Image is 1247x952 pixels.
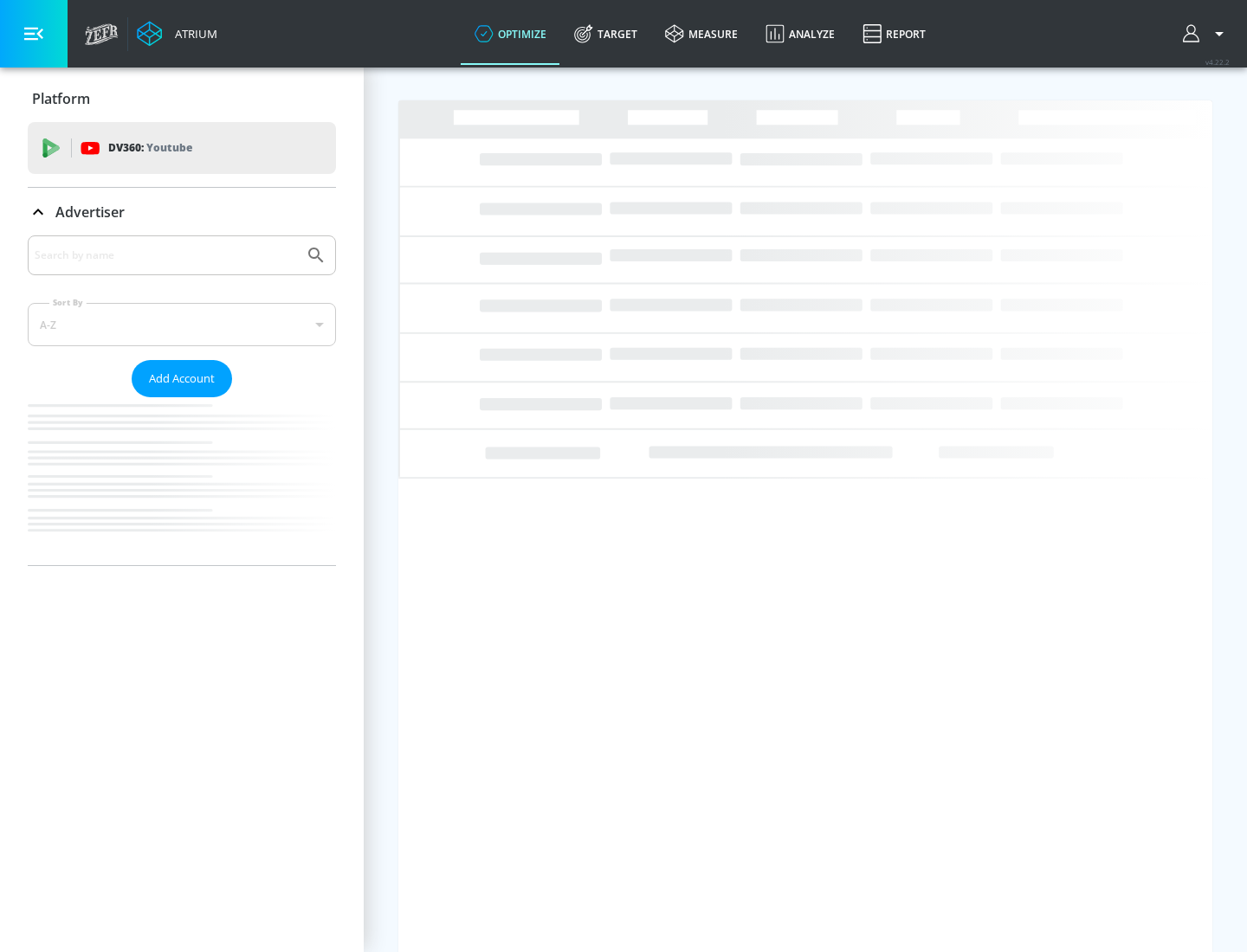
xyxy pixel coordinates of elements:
[651,3,752,65] a: measure
[32,89,90,108] p: Platform
[49,297,87,308] label: Sort By
[28,74,336,123] div: Platform
[108,138,192,158] p: DV360:
[28,303,336,346] div: A-Z
[137,21,217,47] a: Atrium
[55,203,125,222] p: Advertiser
[752,3,849,65] a: Analyze
[132,360,232,397] button: Add Account
[1205,57,1230,67] span: v 4.22.2
[849,3,940,65] a: Report
[28,122,336,174] div: DV360: Youtube
[28,397,336,565] nav: list of Advertiser
[28,188,336,236] div: Advertiser
[168,26,217,42] div: Atrium
[461,3,560,65] a: optimize
[149,369,215,389] span: Add Account
[146,138,192,157] p: Youtube
[28,235,336,565] div: Advertiser
[560,3,651,65] a: Target
[35,244,297,267] input: Search by name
